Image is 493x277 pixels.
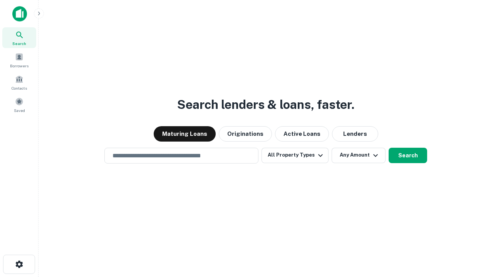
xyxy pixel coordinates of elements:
[454,191,493,228] iframe: Chat Widget
[2,50,36,70] a: Borrowers
[12,40,26,47] span: Search
[2,72,36,93] a: Contacts
[2,27,36,48] a: Search
[275,126,329,142] button: Active Loans
[332,126,378,142] button: Lenders
[2,94,36,115] a: Saved
[14,107,25,113] span: Saved
[12,85,27,91] span: Contacts
[219,126,272,142] button: Originations
[262,148,329,163] button: All Property Types
[154,126,216,142] button: Maturing Loans
[177,95,354,114] h3: Search lenders & loans, faster.
[12,6,27,22] img: capitalize-icon.png
[332,148,386,163] button: Any Amount
[10,63,29,69] span: Borrowers
[389,148,427,163] button: Search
